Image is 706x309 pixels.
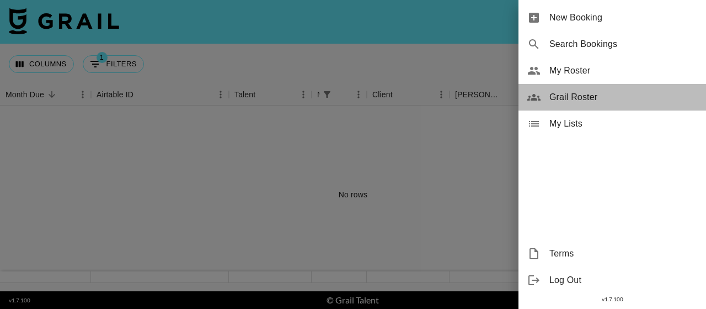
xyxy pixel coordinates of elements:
span: New Booking [549,11,697,24]
div: v 1.7.100 [518,294,706,305]
div: Log Out [518,267,706,294]
span: Terms [549,247,697,260]
div: Grail Roster [518,84,706,111]
div: New Booking [518,4,706,31]
div: My Lists [518,111,706,137]
span: Search Bookings [549,38,697,51]
div: Terms [518,240,706,267]
span: Log Out [549,274,697,287]
div: Search Bookings [518,31,706,57]
span: My Lists [549,117,697,130]
span: Grail Roster [549,91,697,104]
span: My Roster [549,64,697,77]
div: My Roster [518,57,706,84]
